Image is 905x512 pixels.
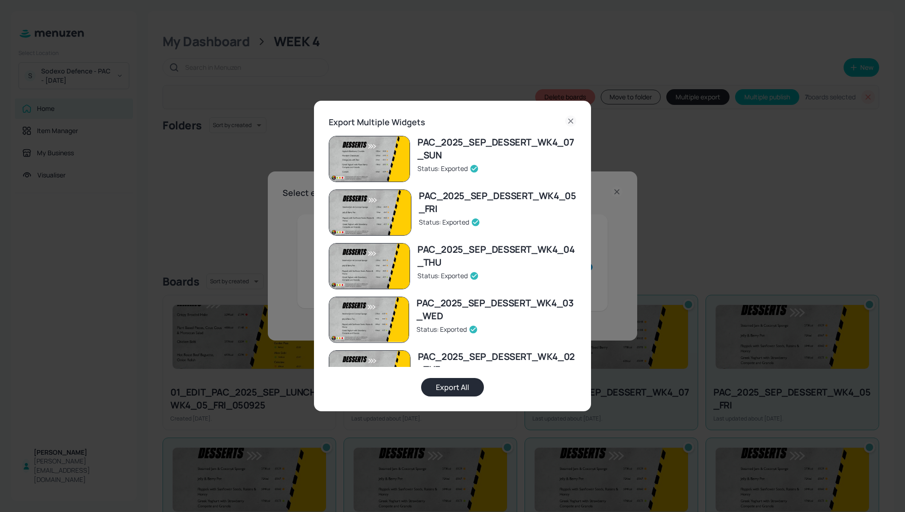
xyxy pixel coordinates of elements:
img: PAC_2025_SEP_DESSERT_WK4_03_WED [329,297,409,342]
div: PAC_2025_SEP_DESSERT_WK4_07_SUN [417,136,576,162]
div: Status: Exported [417,164,576,173]
div: Status: Exported [419,217,576,227]
div: PAC_2025_SEP_DESSERT_WK4_02_TUE [418,350,576,376]
div: PAC_2025_SEP_DESSERT_WK4_05_FRI [419,189,576,215]
img: PAC_2025_SEP_DESSERT_WK4_02_TUE [329,351,410,396]
button: Export All [421,378,484,396]
img: PAC_2025_SEP_DESSERT_WK4_04_THU [329,244,410,289]
div: PAC_2025_SEP_DESSERT_WK4_03_WED [416,297,576,323]
h6: Export Multiple Widgets [329,116,425,129]
div: PAC_2025_SEP_DESSERT_WK4_04_THU [417,243,576,269]
img: PAC_2025_SEP_DESSERT_WK4_05_FRI [329,190,411,236]
div: Status: Exported [417,271,576,280]
div: Status: Exported [416,324,576,334]
img: PAC_2025_SEP_DESSERT_WK4_07_SUN [329,136,410,182]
